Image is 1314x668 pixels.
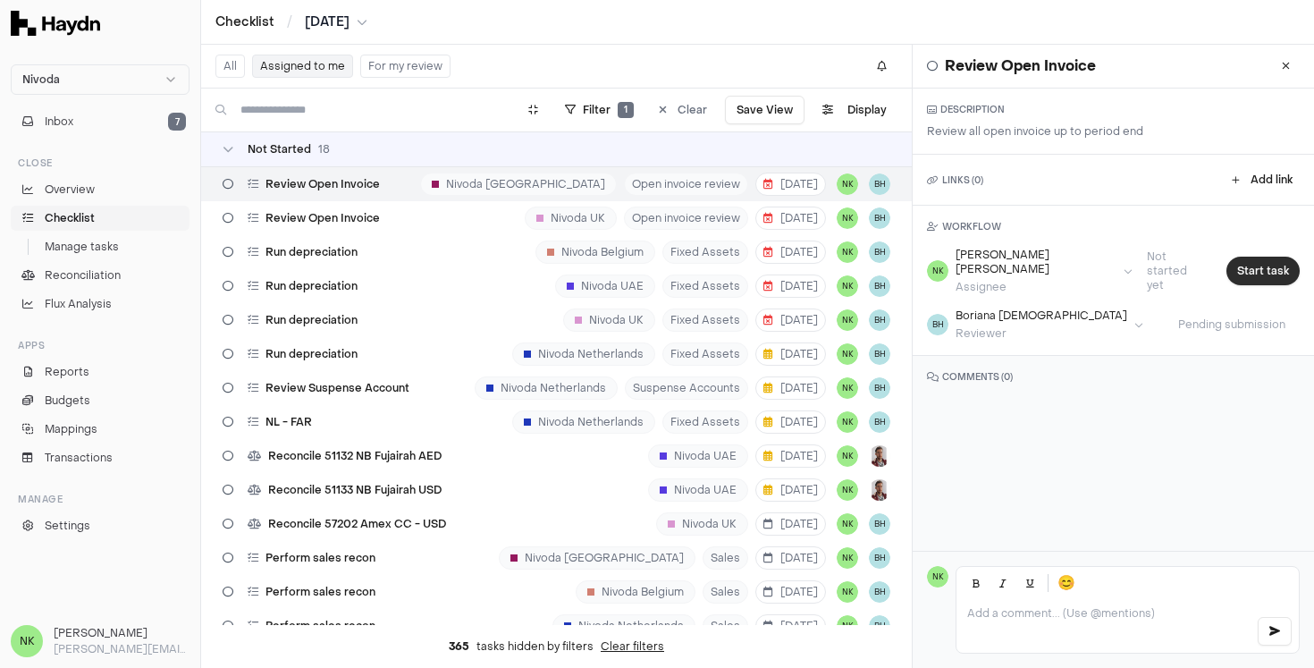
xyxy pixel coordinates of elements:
span: Open invoice review [624,207,748,230]
button: NK [837,581,858,603]
a: Overview [11,177,190,202]
span: / [283,13,296,30]
h3: WORKFLOW [927,220,1300,233]
div: Close [11,148,190,177]
button: Clear [648,96,718,124]
button: BH [869,581,890,603]
span: 1 [618,102,634,118]
button: [DATE] [755,512,826,536]
span: NK [927,566,948,588]
button: NK [837,513,858,535]
span: Fixed Assets [662,275,748,298]
div: Nivoda Netherlands [512,342,655,366]
span: Not Started [248,142,311,156]
button: [DATE] [755,410,826,434]
span: NK [837,173,858,195]
div: Assignee [956,280,1116,294]
span: NL - FAR [265,415,312,429]
span: Settings [45,518,90,534]
button: [DATE] [755,275,826,298]
button: NK [837,309,858,331]
span: Suspense Accounts [625,376,748,400]
img: Haydn Logo [11,11,100,36]
h3: COMMENTS ( 0 ) [927,370,1300,385]
div: Apps [11,331,190,359]
button: NK [837,207,858,229]
button: [DATE] [755,614,826,638]
div: tasks hidden by filters [201,625,912,668]
span: BH [869,411,890,433]
button: NK[PERSON_NAME] [PERSON_NAME]Assignee [927,248,1133,294]
button: [DATE] [755,546,826,570]
button: NK [837,343,858,365]
span: Fixed Assets [662,342,748,366]
span: [DATE] [763,483,818,497]
img: JP Smit [869,445,890,467]
span: Review Open Invoice [265,211,380,225]
span: [DATE] [763,279,818,293]
div: Boriana [DEMOGRAPHIC_DATA] [956,309,1127,323]
h3: [PERSON_NAME] [54,625,190,641]
span: NK [837,479,858,501]
button: NK [837,445,858,467]
div: Nivoda Belgium [576,580,695,604]
button: Add link [1225,169,1300,190]
span: Not started yet [1133,249,1219,292]
span: Reconcile 57202 Amex CC - USD [268,517,446,531]
span: NK [837,241,858,263]
span: [DATE] [763,381,818,395]
a: Budgets [11,388,190,413]
a: Flux Analysis [11,292,190,317]
div: Nivoda [GEOGRAPHIC_DATA] [499,546,695,570]
button: [DATE] [755,376,826,400]
button: BHBoriana [DEMOGRAPHIC_DATA]Reviewer [927,309,1143,341]
button: Bold (Ctrl+B) [964,571,989,596]
span: BH [869,173,890,195]
div: Nivoda [GEOGRAPHIC_DATA] [420,173,617,196]
button: NK [837,615,858,637]
span: 18 [318,142,330,156]
span: NK [837,411,858,433]
span: [DATE] [763,177,818,191]
span: BH [869,615,890,637]
button: BH [869,241,890,263]
button: BH [869,275,890,297]
span: Review Suspense Account [265,381,409,395]
span: Reports [45,364,89,380]
a: Settings [11,513,190,538]
span: BH [869,377,890,399]
span: Budgets [45,393,90,409]
div: Manage [11,485,190,513]
span: 😊 [1057,572,1075,594]
span: Manage tasks [45,239,119,255]
span: [DATE] [305,13,350,31]
button: Assigned to me [252,55,353,78]
div: Nivoda UK [656,512,748,536]
span: Run depreciation [265,245,358,259]
h1: Review Open Invoice [945,55,1096,77]
button: [DATE] [755,444,826,468]
button: BH [869,309,890,331]
img: JP Smit [869,479,890,501]
button: [DATE] [755,342,826,366]
span: Perform sales recon [265,619,375,633]
a: Transactions [11,445,190,470]
button: Filter1 [554,96,644,124]
div: Nivoda UK [563,309,655,332]
button: 😊 [1054,571,1079,596]
a: Reconciliation [11,263,190,288]
div: Nivoda UK [525,207,617,230]
span: BH [869,547,890,569]
span: [DATE] [763,313,818,327]
button: [DATE] [755,478,826,502]
button: Clear filters [601,639,664,654]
